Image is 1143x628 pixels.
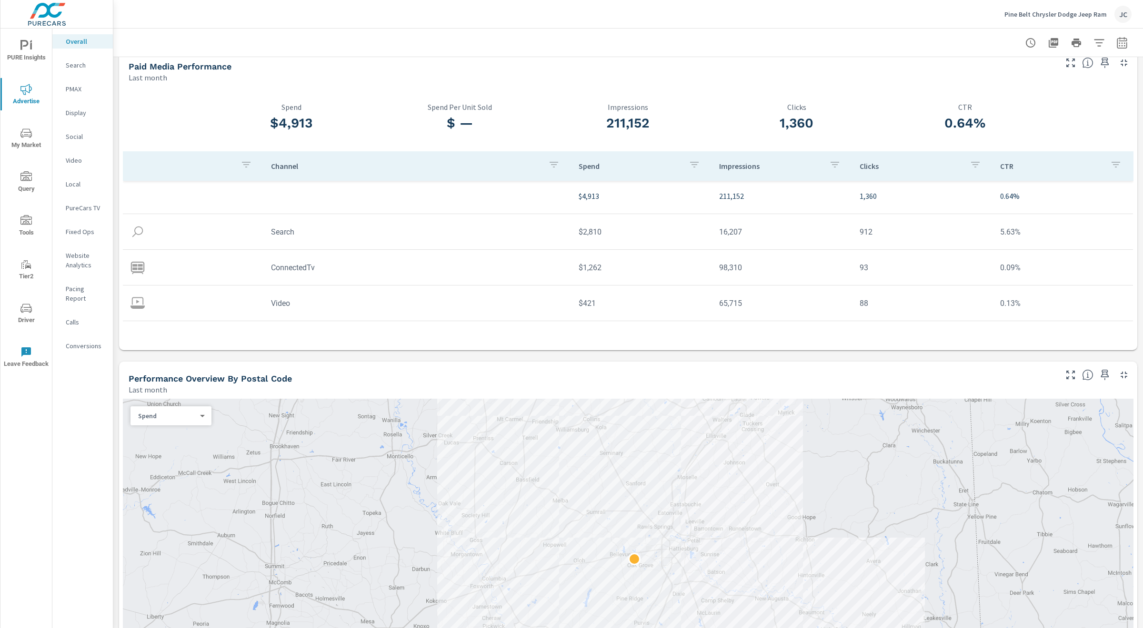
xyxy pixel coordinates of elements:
p: Pine Belt Chrysler Dodge Jeep Ram [1004,10,1107,19]
p: Last month [129,384,167,395]
button: Minimize Widget [1116,55,1132,70]
div: nav menu [0,29,52,379]
p: Impressions [719,161,822,171]
td: 93 [852,255,993,280]
h3: 0.64% [881,115,1049,131]
td: 267 [852,327,993,351]
div: Spend [130,412,204,421]
p: CTR [881,103,1049,111]
span: Query [3,171,49,195]
div: Fixed Ops [52,225,113,239]
p: Channel [271,161,541,171]
td: 65,715 [712,291,852,315]
p: Spend [207,103,376,111]
div: PMAX [52,82,113,96]
img: icon-video.svg [130,296,145,310]
h3: 1,360 [712,115,881,131]
button: Print Report [1067,33,1086,52]
h3: 211,152 [544,115,712,131]
td: $421 [571,327,712,351]
td: Video [263,291,571,315]
p: 1,360 [860,190,985,202]
td: 0.86% [993,327,1133,351]
td: $1,262 [571,255,712,280]
p: Pacing Report [66,284,105,303]
div: Display [52,106,113,120]
p: Search [66,60,105,70]
img: icon-connectedtv.svg [130,260,145,275]
button: Make Fullscreen [1063,55,1078,70]
p: Spend [138,412,196,420]
button: Select Date Range [1113,33,1132,52]
td: 30,920 [712,327,852,351]
td: 912 [852,220,993,244]
td: 0.09% [993,255,1133,280]
p: PMAX [66,84,105,94]
div: Social [52,129,113,144]
span: Understand performance data by postal code. Individual postal codes can be selected and expanded ... [1082,369,1093,381]
h3: $ — [376,115,544,131]
div: Local [52,177,113,191]
p: PureCars TV [66,203,105,213]
p: Calls [66,317,105,327]
td: 5.63% [993,220,1133,244]
button: Minimize Widget [1116,367,1132,383]
h5: Paid Media Performance [129,61,231,71]
div: JC [1114,6,1132,23]
p: 211,152 [719,190,844,202]
p: CTR [1000,161,1103,171]
div: Conversions [52,339,113,353]
div: Video [52,153,113,167]
p: Spend [579,161,681,171]
p: Display [66,108,105,118]
div: PureCars TV [52,201,113,215]
div: Website Analytics [52,248,113,272]
p: Conversions [66,341,105,351]
p: Video [66,156,105,165]
span: Advertise [3,84,49,107]
td: Search [263,220,571,244]
p: Clicks [860,161,962,171]
p: Spend Per Unit Sold [376,103,544,111]
div: Search [52,58,113,72]
img: icon-search.svg [130,225,145,239]
button: Apply Filters [1090,33,1109,52]
div: Calls [52,315,113,329]
td: 98,310 [712,255,852,280]
span: Save this to your personalized report [1097,367,1113,383]
span: Leave Feedback [3,346,49,370]
p: $4,913 [579,190,704,202]
span: Tier2 [3,259,49,282]
span: My Market [3,128,49,151]
td: Display [263,327,571,351]
td: $421 [571,291,712,315]
td: 0.13% [993,291,1133,315]
p: Website Analytics [66,251,105,270]
button: "Export Report to PDF" [1044,33,1063,52]
p: Clicks [712,103,881,111]
p: Overall [66,37,105,46]
h3: $4,913 [207,115,376,131]
span: Understand performance metrics over the selected time range. [1082,57,1093,69]
td: ConnectedTv [263,255,571,280]
span: Tools [3,215,49,238]
button: Make Fullscreen [1063,367,1078,383]
h5: Performance Overview By Postal Code [129,373,292,383]
span: Save this to your personalized report [1097,55,1113,70]
p: Fixed Ops [66,227,105,236]
td: 16,207 [712,220,852,244]
p: Social [66,132,105,141]
td: $2,810 [571,220,712,244]
p: 0.64% [1000,190,1125,202]
div: Pacing Report [52,282,113,305]
p: Last month [129,72,167,83]
td: 88 [852,291,993,315]
span: PURE Insights [3,40,49,63]
div: Overall [52,34,113,49]
p: Impressions [544,103,712,111]
p: Local [66,179,105,189]
span: Driver [3,303,49,326]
